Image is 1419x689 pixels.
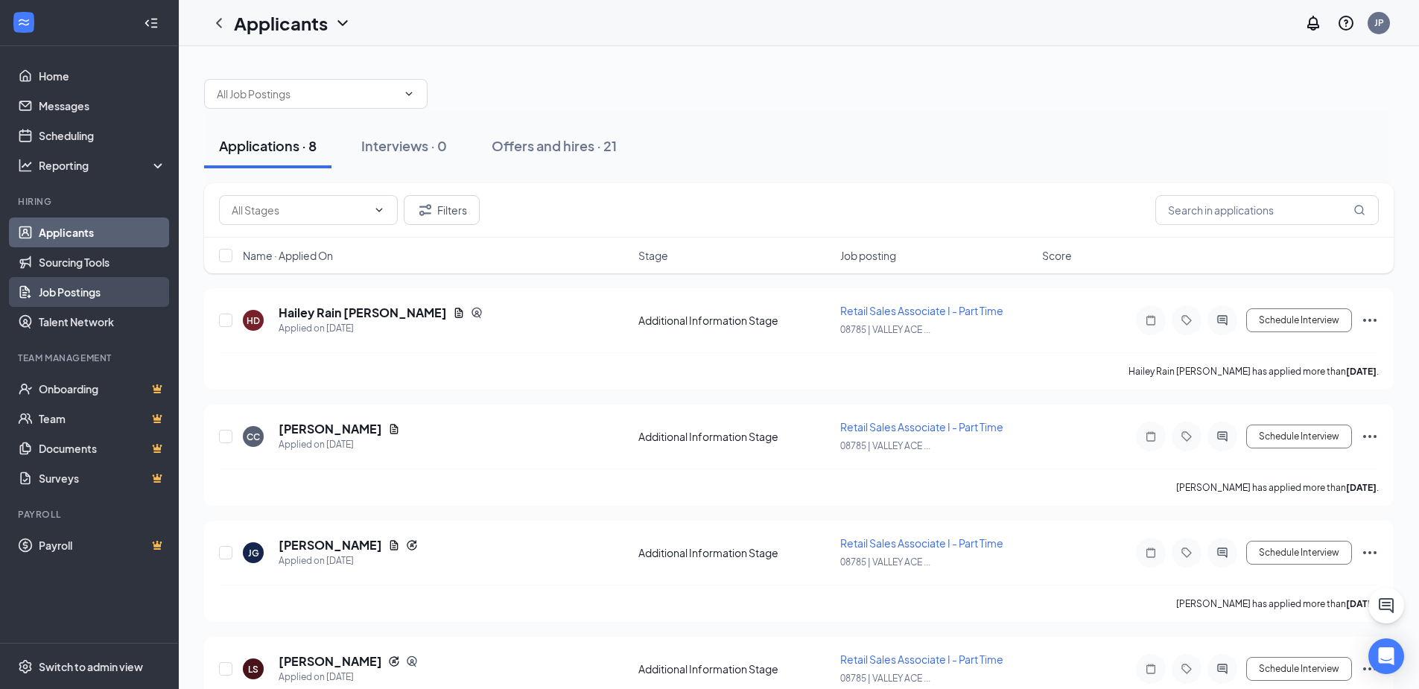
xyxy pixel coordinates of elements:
[1178,314,1196,326] svg: Tag
[471,307,483,319] svg: SourcingTools
[247,431,260,443] div: CC
[39,307,166,337] a: Talent Network
[16,15,31,30] svg: WorkstreamLogo
[210,14,228,32] a: ChevronLeft
[243,248,333,263] span: Name · Applied On
[39,158,167,173] div: Reporting
[638,313,831,328] div: Additional Information Stage
[373,204,385,216] svg: ChevronDown
[144,16,159,31] svg: Collapse
[39,277,166,307] a: Job Postings
[840,304,1003,317] span: Retail Sales Associate I - Part Time
[334,14,352,32] svg: ChevronDown
[39,61,166,91] a: Home
[840,556,930,568] span: 08785 | VALLEY ACE ...
[1246,308,1352,332] button: Schedule Interview
[406,539,418,551] svg: Reapply
[1368,638,1404,674] div: Open Intercom Messenger
[1353,204,1365,216] svg: MagnifyingGlass
[1346,366,1377,377] b: [DATE]
[1128,365,1379,378] p: Hailey Rain [PERSON_NAME] has applied more than .
[1304,14,1322,32] svg: Notifications
[1155,195,1379,225] input: Search in applications
[279,437,400,452] div: Applied on [DATE]
[361,136,447,155] div: Interviews · 0
[18,352,163,364] div: Team Management
[1213,431,1231,442] svg: ActiveChat
[840,248,896,263] span: Job posting
[638,545,831,560] div: Additional Information Stage
[840,324,930,335] span: 08785 | VALLEY ACE ...
[217,86,397,102] input: All Job Postings
[39,374,166,404] a: OnboardingCrown
[404,195,480,225] button: Filter Filters
[403,88,415,100] svg: ChevronDown
[1246,657,1352,681] button: Schedule Interview
[388,423,400,435] svg: Document
[416,201,434,219] svg: Filter
[18,195,163,208] div: Hiring
[1213,314,1231,326] svg: ActiveChat
[492,136,617,155] div: Offers and hires · 21
[1178,431,1196,442] svg: Tag
[234,10,328,36] h1: Applicants
[1213,547,1231,559] svg: ActiveChat
[1142,663,1160,675] svg: Note
[1246,425,1352,448] button: Schedule Interview
[840,536,1003,550] span: Retail Sales Associate I - Part Time
[1346,482,1377,493] b: [DATE]
[638,248,668,263] span: Stage
[840,673,930,684] span: 08785 | VALLEY ACE ...
[39,91,166,121] a: Messages
[18,508,163,521] div: Payroll
[39,530,166,560] a: PayrollCrown
[1142,547,1160,559] svg: Note
[39,434,166,463] a: DocumentsCrown
[1368,588,1404,623] button: ChatActive
[638,661,831,676] div: Additional Information Stage
[18,158,33,173] svg: Analysis
[840,653,1003,666] span: Retail Sales Associate I - Part Time
[840,420,1003,434] span: Retail Sales Associate I - Part Time
[1246,541,1352,565] button: Schedule Interview
[232,202,367,218] input: All Stages
[1377,597,1395,615] svg: ChatActive
[1176,597,1379,610] p: [PERSON_NAME] has applied more than .
[1346,598,1377,609] b: [DATE]
[39,404,166,434] a: TeamCrown
[1178,547,1196,559] svg: Tag
[279,670,418,685] div: Applied on [DATE]
[1213,663,1231,675] svg: ActiveChat
[1142,314,1160,326] svg: Note
[39,121,166,150] a: Scheduling
[39,218,166,247] a: Applicants
[248,663,258,676] div: LS
[279,421,382,437] h5: [PERSON_NAME]
[406,655,418,667] svg: SourcingTools
[247,314,260,327] div: HD
[1374,16,1384,29] div: JP
[219,136,317,155] div: Applications · 8
[39,659,143,674] div: Switch to admin view
[248,547,259,559] div: JG
[388,539,400,551] svg: Document
[1361,660,1379,678] svg: Ellipses
[638,429,831,444] div: Additional Information Stage
[1178,663,1196,675] svg: Tag
[18,659,33,674] svg: Settings
[1142,431,1160,442] svg: Note
[279,653,382,670] h5: [PERSON_NAME]
[39,463,166,493] a: SurveysCrown
[388,655,400,667] svg: Reapply
[279,537,382,553] h5: [PERSON_NAME]
[39,247,166,277] a: Sourcing Tools
[840,440,930,451] span: 08785 | VALLEY ACE ...
[1337,14,1355,32] svg: QuestionInfo
[1176,481,1379,494] p: [PERSON_NAME] has applied more than .
[1042,248,1072,263] span: Score
[1361,428,1379,445] svg: Ellipses
[279,553,418,568] div: Applied on [DATE]
[1361,311,1379,329] svg: Ellipses
[1361,544,1379,562] svg: Ellipses
[279,305,447,321] h5: Hailey Rain [PERSON_NAME]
